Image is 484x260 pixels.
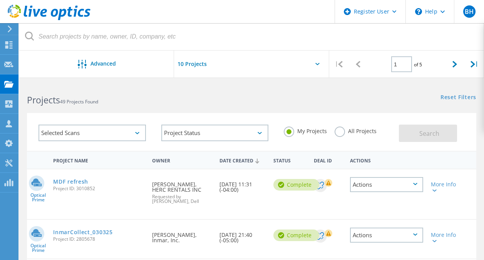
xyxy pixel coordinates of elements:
div: Project Status [161,125,269,141]
div: Selected Scans [39,125,146,141]
span: Optical Prime [27,193,49,202]
div: Actions [350,228,423,243]
div: More Info [431,182,459,192]
div: Deal Id [310,153,346,167]
div: Complete [273,230,319,241]
label: All Projects [335,127,377,134]
div: [DATE] 11:31 (-04:00) [216,169,270,200]
svg: \n [415,8,422,15]
a: InmarCollect_030325 [53,230,112,235]
div: Actions [346,153,427,167]
b: Projects [27,94,60,106]
a: Reset Filters [440,95,476,101]
button: Search [399,125,457,142]
span: Requested by [PERSON_NAME], Dell [152,194,212,204]
div: More Info [431,232,459,243]
span: Advanced [90,61,116,66]
div: Date Created [216,153,270,167]
span: Project ID: 2805678 [53,237,144,241]
label: My Projects [284,127,327,134]
a: Live Optics Dashboard [8,16,90,22]
div: Complete [273,179,319,191]
div: Status [270,153,310,167]
div: | [329,51,348,78]
span: of 5 [414,61,422,68]
div: Owner [148,153,216,167]
span: 49 Projects Found [60,98,98,105]
div: Actions [350,177,423,192]
span: Project ID: 3010852 [53,186,144,191]
div: [PERSON_NAME], HERC RENTALS INC [148,169,216,211]
div: | [465,51,484,78]
span: Search [419,129,439,138]
span: BH [465,8,474,15]
div: [PERSON_NAME], Inmar, Inc. [148,220,216,251]
div: [DATE] 21:40 (-05:00) [216,220,270,251]
span: Optical Prime [27,243,49,253]
div: Project Name [49,153,148,167]
a: MDF refresh [53,179,88,184]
